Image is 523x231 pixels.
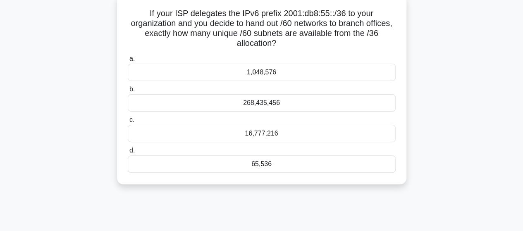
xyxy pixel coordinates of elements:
[129,55,135,62] span: a.
[128,155,396,173] div: 65,536
[129,86,135,93] span: b.
[128,64,396,81] div: 1,048,576
[129,147,135,154] span: d.
[128,94,396,112] div: 268,435,456
[127,8,396,49] h5: If your ISP delegates the IPv6 prefix 2001:db8:55::/36 to your organization and you decide to han...
[128,125,396,142] div: 16,777,216
[129,116,134,123] span: c.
